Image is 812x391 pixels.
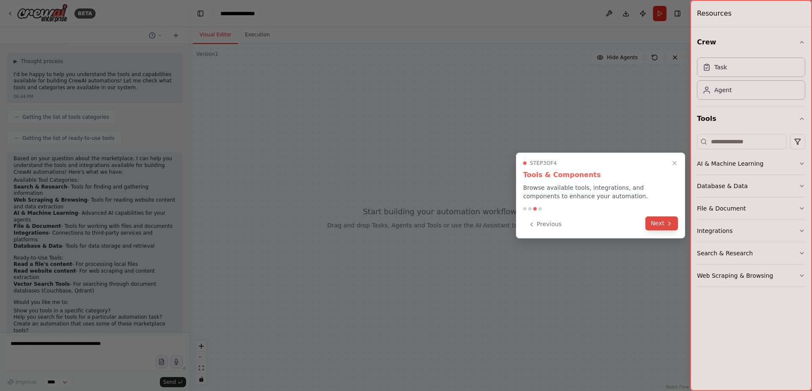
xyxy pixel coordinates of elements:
[523,217,567,231] button: Previous
[195,8,206,19] button: Hide left sidebar
[645,216,678,230] button: Next
[530,160,557,167] span: Step 3 of 4
[669,158,680,168] button: Close walkthrough
[523,183,678,200] p: Browse available tools, integrations, and components to enhance your automation.
[523,170,678,180] h3: Tools & Components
